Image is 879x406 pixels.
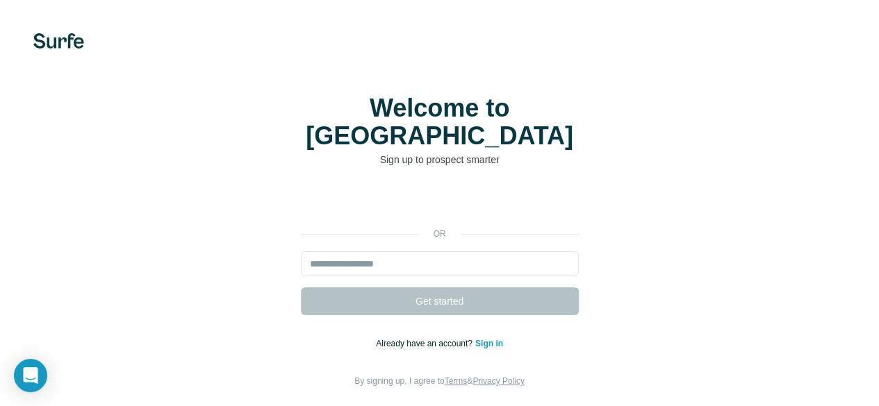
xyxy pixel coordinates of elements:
span: By signing up, I agree to & [354,376,525,386]
span: Already have an account? [376,339,475,348]
div: Open Intercom Messenger [14,359,47,392]
iframe: Sign in with Google Button [294,187,586,218]
p: or [418,228,462,240]
img: Surfe's logo [33,33,84,49]
a: Privacy Policy [473,376,525,386]
a: Sign in [475,339,503,348]
h1: Welcome to [GEOGRAPHIC_DATA] [301,94,579,150]
a: Terms [445,376,468,386]
p: Sign up to prospect smarter [301,153,579,167]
